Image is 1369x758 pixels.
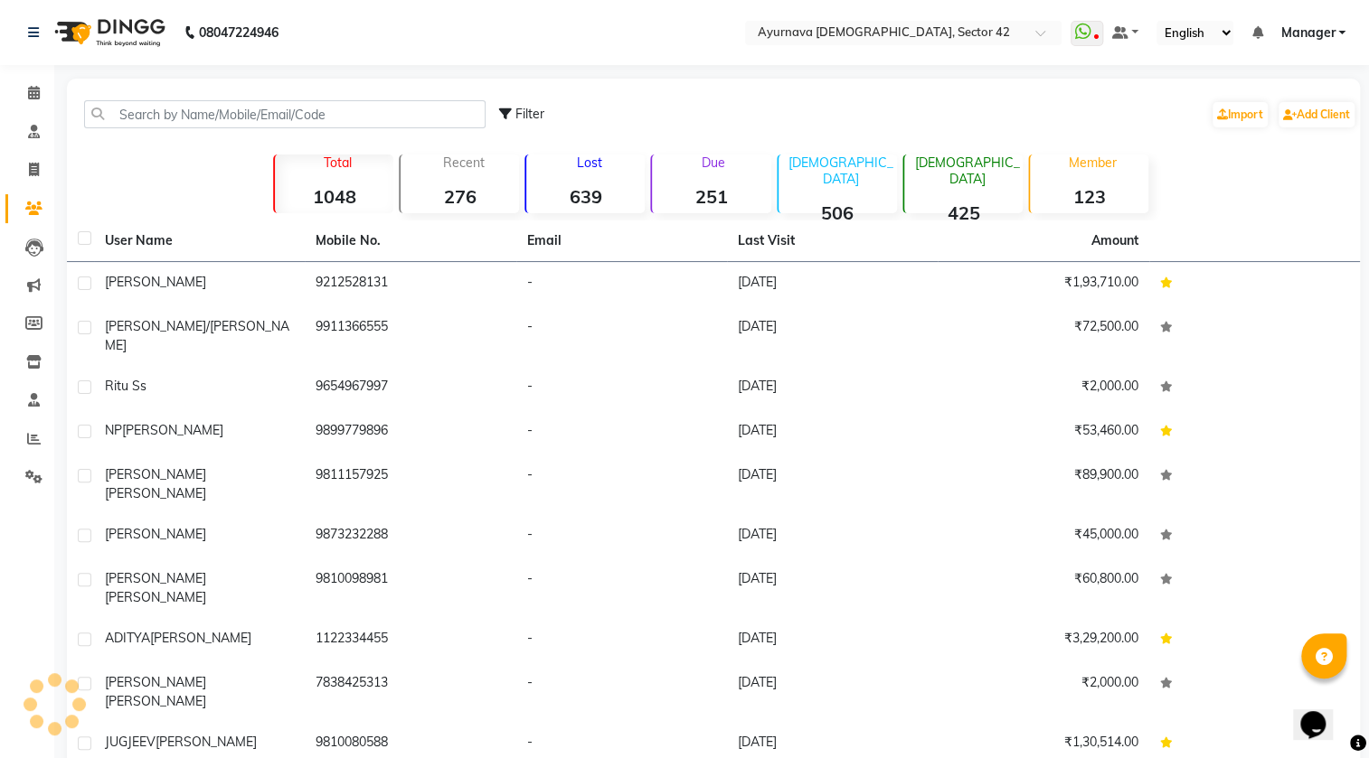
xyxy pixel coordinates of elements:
th: Mobile No. [305,220,515,262]
iframe: chat widget [1293,686,1351,740]
td: 9810098981 [305,558,515,618]
p: Total [282,154,393,171]
th: User Name [94,220,305,262]
td: [DATE] [727,514,938,558]
span: [PERSON_NAME] [105,485,206,501]
strong: 123 [1030,185,1148,208]
td: - [516,454,727,514]
td: ₹2,000.00 [938,366,1148,410]
input: Search by Name/Mobile/Email/Code [84,100,486,128]
td: 9911366555 [305,306,515,366]
span: Manager [1280,23,1335,42]
p: Member [1037,154,1148,171]
td: [DATE] [727,662,938,722]
p: Due [656,154,770,171]
span: [PERSON_NAME] [105,693,206,709]
p: [DEMOGRAPHIC_DATA] [911,154,1023,187]
td: [DATE] [727,454,938,514]
strong: 425 [904,201,1023,224]
td: 1122334455 [305,618,515,662]
td: ₹3,29,200.00 [938,618,1148,662]
span: [PERSON_NAME] [105,674,206,690]
span: [PERSON_NAME] [150,630,251,646]
p: [DEMOGRAPHIC_DATA] [786,154,897,187]
a: Add Client [1279,102,1355,127]
td: [DATE] [727,558,938,618]
td: 9654967997 [305,366,515,410]
span: [PERSON_NAME] [156,734,257,750]
span: JUGJEEV [105,734,156,750]
td: ₹2,000.00 [938,662,1148,722]
span: ADITYA [105,630,150,646]
p: Recent [408,154,519,171]
td: - [516,366,727,410]
span: [PERSON_NAME] [105,526,206,542]
span: [PERSON_NAME] [122,422,223,438]
b: 08047224946 [199,7,279,58]
span: [PERSON_NAME] [105,466,206,482]
td: - [516,514,727,558]
strong: 639 [526,185,645,208]
span: [PERSON_NAME] [105,589,206,605]
td: ₹60,800.00 [938,558,1148,618]
td: ₹45,000.00 [938,514,1148,558]
span: [PERSON_NAME]/[PERSON_NAME] [105,318,289,353]
th: Amount [1081,220,1149,261]
th: Last Visit [727,220,938,262]
td: ₹1,93,710.00 [938,262,1148,306]
strong: 276 [401,185,519,208]
strong: 1048 [275,185,393,208]
span: [PERSON_NAME] [105,274,206,290]
td: - [516,618,727,662]
td: [DATE] [727,366,938,410]
td: - [516,306,727,366]
td: [DATE] [727,262,938,306]
span: ritu ss [105,378,146,394]
td: 9811157925 [305,454,515,514]
span: NP [105,422,122,438]
a: Import [1213,102,1268,127]
img: logo [46,7,170,58]
td: ₹89,900.00 [938,454,1148,514]
td: - [516,410,727,454]
span: [PERSON_NAME] [105,570,206,586]
td: [DATE] [727,306,938,366]
p: Lost [533,154,645,171]
td: - [516,662,727,722]
td: 9873232288 [305,514,515,558]
th: Email [516,220,727,262]
td: [DATE] [727,410,938,454]
td: - [516,558,727,618]
td: 7838425313 [305,662,515,722]
td: - [516,262,727,306]
td: 9212528131 [305,262,515,306]
td: 9899779896 [305,410,515,454]
strong: 506 [779,201,897,224]
td: ₹72,500.00 [938,306,1148,366]
td: ₹53,460.00 [938,410,1148,454]
td: [DATE] [727,618,938,662]
span: Filter [515,106,544,122]
strong: 251 [652,185,770,208]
